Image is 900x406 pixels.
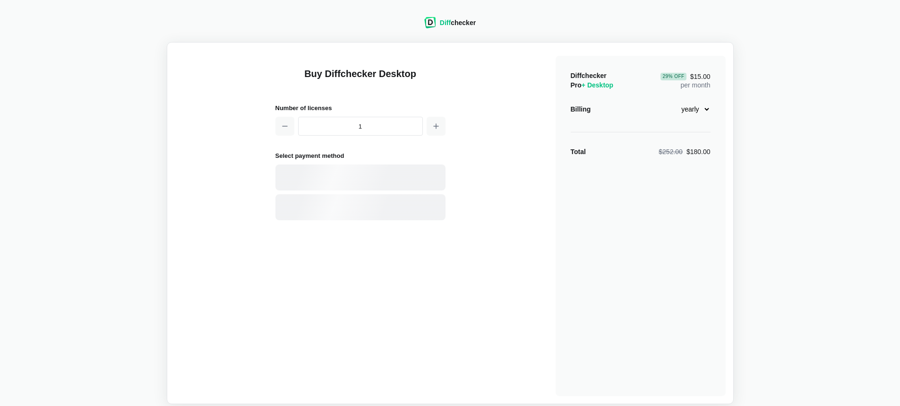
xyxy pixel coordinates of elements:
[660,71,710,90] div: per month
[571,148,586,155] strong: Total
[659,148,683,155] span: $252.00
[275,151,446,161] h2: Select payment method
[424,22,476,30] a: Diffchecker logoDiffchecker
[582,81,613,89] span: + Desktop
[660,73,686,80] div: 29 % Off
[275,67,446,92] h1: Buy Diffchecker Desktop
[571,104,591,114] div: Billing
[424,17,436,28] img: Diffchecker logo
[440,18,476,27] div: checker
[571,72,607,79] span: Diffchecker
[660,73,710,80] span: $15.00
[275,103,446,113] h2: Number of licenses
[571,81,614,89] span: Pro
[298,117,423,136] input: 1
[659,147,710,156] div: $180.00
[440,19,451,26] span: Diff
